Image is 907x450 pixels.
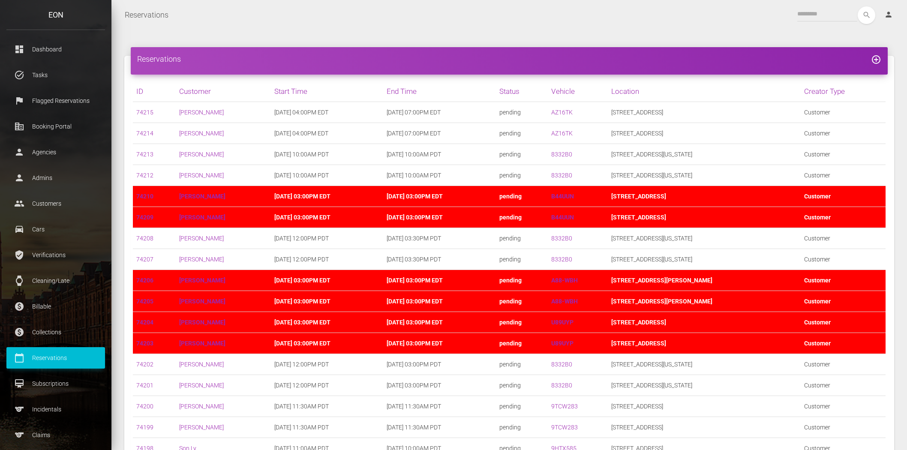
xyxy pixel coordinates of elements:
td: Customer [801,249,886,270]
td: [STREET_ADDRESS] [608,102,801,123]
a: [PERSON_NAME] [179,319,225,326]
td: Customer [801,312,886,333]
a: [PERSON_NAME] [179,298,225,305]
i: add_circle_outline [871,54,881,65]
a: [PERSON_NAME] [179,151,224,158]
p: Claims [13,429,99,441]
td: pending [496,123,548,144]
a: 74202 [136,361,153,368]
td: Customer [801,186,886,207]
td: pending [496,144,548,165]
a: [PERSON_NAME] [179,109,224,116]
th: End Time [383,81,496,102]
a: A88-WBH [551,298,578,305]
a: person Agencies [6,141,105,163]
a: 74203 [136,340,153,347]
td: pending [496,375,548,396]
h4: Reservations [137,54,881,64]
a: calendar_today Reservations [6,347,105,369]
td: [DATE] 04:00PM EDT [271,123,384,144]
a: 8332B0 [551,172,572,179]
a: [PERSON_NAME] [179,340,225,347]
td: [STREET_ADDRESS] [608,312,801,333]
td: [DATE] 10:00AM PDT [383,165,496,186]
td: [DATE] 03:30PM PDT [383,249,496,270]
i: search [858,6,875,24]
td: Customer [801,123,886,144]
td: pending [496,165,548,186]
td: [DATE] 03:00PM EDT [271,312,384,333]
a: [PERSON_NAME] [179,193,225,200]
a: [PERSON_NAME] [179,424,224,431]
td: [DATE] 03:00PM EDT [271,270,384,291]
td: [STREET_ADDRESS] [608,207,801,228]
a: AZ16TK [551,130,573,137]
td: [DATE] 03:00PM EDT [383,270,496,291]
a: 74199 [136,424,153,431]
th: Status [496,81,548,102]
td: [DATE] 03:00PM EDT [271,291,384,312]
td: [STREET_ADDRESS] [608,123,801,144]
th: Start Time [271,81,384,102]
td: [STREET_ADDRESS][US_STATE] [608,144,801,165]
th: ID [133,81,176,102]
a: 74208 [136,235,153,242]
a: U89UYP [551,319,574,326]
td: [STREET_ADDRESS] [608,417,801,438]
p: Subscriptions [13,377,99,390]
td: [DATE] 12:00PM PDT [271,228,384,249]
p: Dashboard [13,43,99,56]
p: Cars [13,223,99,236]
td: [DATE] 03:00PM EDT [383,312,496,333]
th: Vehicle [548,81,607,102]
a: 9TCW283 [551,424,578,431]
a: 8332B0 [551,235,572,242]
a: B44UUN [551,214,574,221]
td: Customer [801,333,886,354]
a: paid Billable [6,296,105,317]
td: Customer [801,270,886,291]
th: Creator Type [801,81,886,102]
p: Billable [13,300,99,313]
a: [PERSON_NAME] [179,172,224,179]
a: [PERSON_NAME] [179,214,225,221]
a: card_membership Subscriptions [6,373,105,394]
td: pending [496,186,548,207]
p: Tasks [13,69,99,81]
p: Flagged Reservations [13,94,99,107]
p: Incidentals [13,403,99,416]
a: 74213 [136,151,153,158]
a: watch Cleaning/Late [6,270,105,291]
a: [PERSON_NAME] [179,277,225,284]
td: Customer [801,228,886,249]
a: [PERSON_NAME] [179,382,224,389]
td: [DATE] 03:00PM EDT [383,207,496,228]
a: 74200 [136,403,153,410]
p: Booking Portal [13,120,99,133]
td: [DATE] 12:00PM PDT [271,249,384,270]
a: sports Claims [6,424,105,446]
a: 74214 [136,130,153,137]
p: Cleaning/Late [13,274,99,287]
p: Customers [13,197,99,210]
td: [DATE] 11:30AM PDT [271,417,384,438]
th: Customer [176,81,271,102]
a: 8332B0 [551,382,572,389]
td: pending [496,207,548,228]
td: [DATE] 10:00AM PDT [383,144,496,165]
a: 9TCW283 [551,403,578,410]
td: [DATE] 12:00PM PDT [271,354,384,375]
td: [STREET_ADDRESS][US_STATE] [608,249,801,270]
a: flag Flagged Reservations [6,90,105,111]
td: [STREET_ADDRESS][US_STATE] [608,165,801,186]
a: [PERSON_NAME] [179,235,224,242]
a: [PERSON_NAME] [179,256,224,263]
a: person [878,6,901,24]
td: [STREET_ADDRESS][PERSON_NAME] [608,270,801,291]
p: Admins [13,171,99,184]
td: [DATE] 03:00PM EDT [383,333,496,354]
td: Customer [801,354,886,375]
td: Customer [801,102,886,123]
a: corporate_fare Booking Portal [6,116,105,137]
td: [DATE] 11:30AM PDT [271,396,384,417]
